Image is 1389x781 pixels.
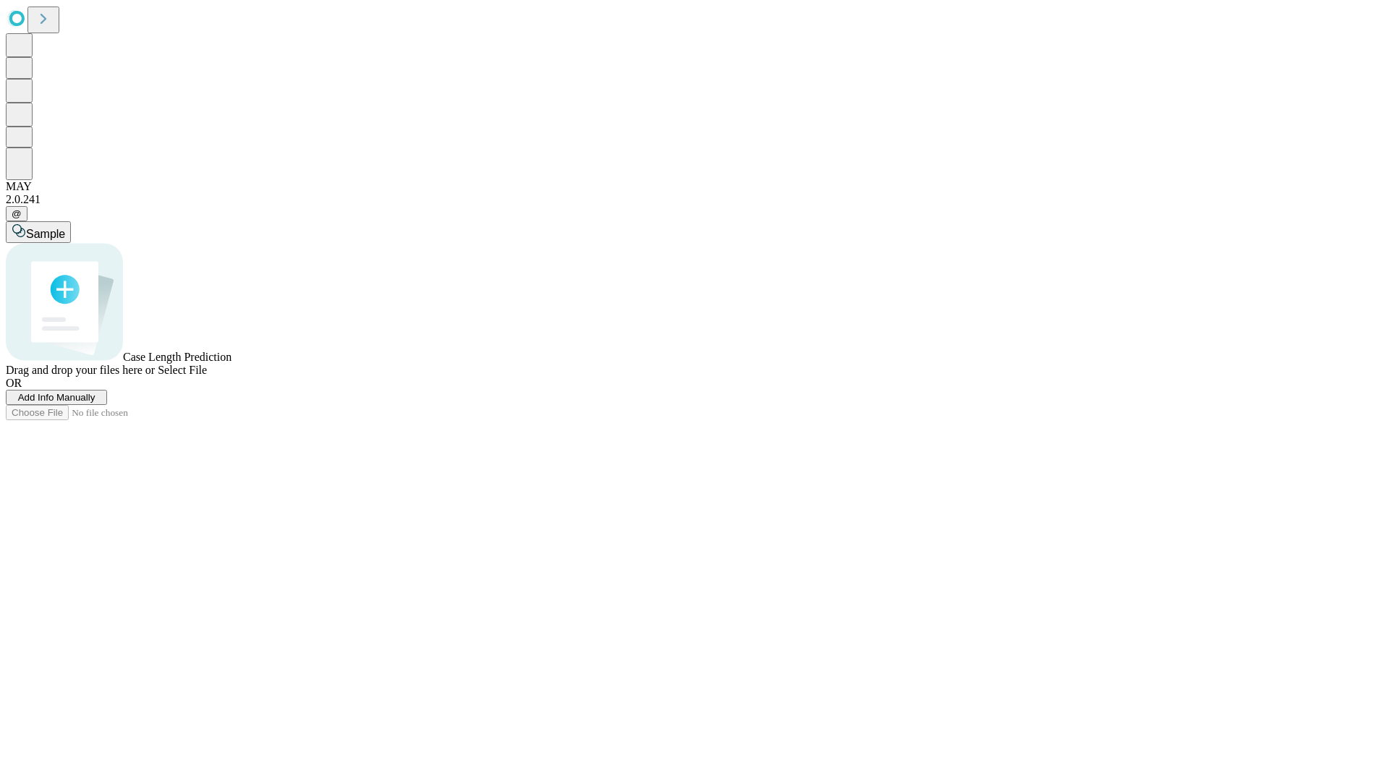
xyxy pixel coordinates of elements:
span: Select File [158,364,207,376]
span: @ [12,208,22,219]
button: @ [6,206,27,221]
div: MAY [6,180,1383,193]
span: Sample [26,228,65,240]
div: 2.0.241 [6,193,1383,206]
button: Sample [6,221,71,243]
span: Drag and drop your files here or [6,364,155,376]
button: Add Info Manually [6,390,107,405]
span: Add Info Manually [18,392,95,403]
span: Case Length Prediction [123,351,231,363]
span: OR [6,377,22,389]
